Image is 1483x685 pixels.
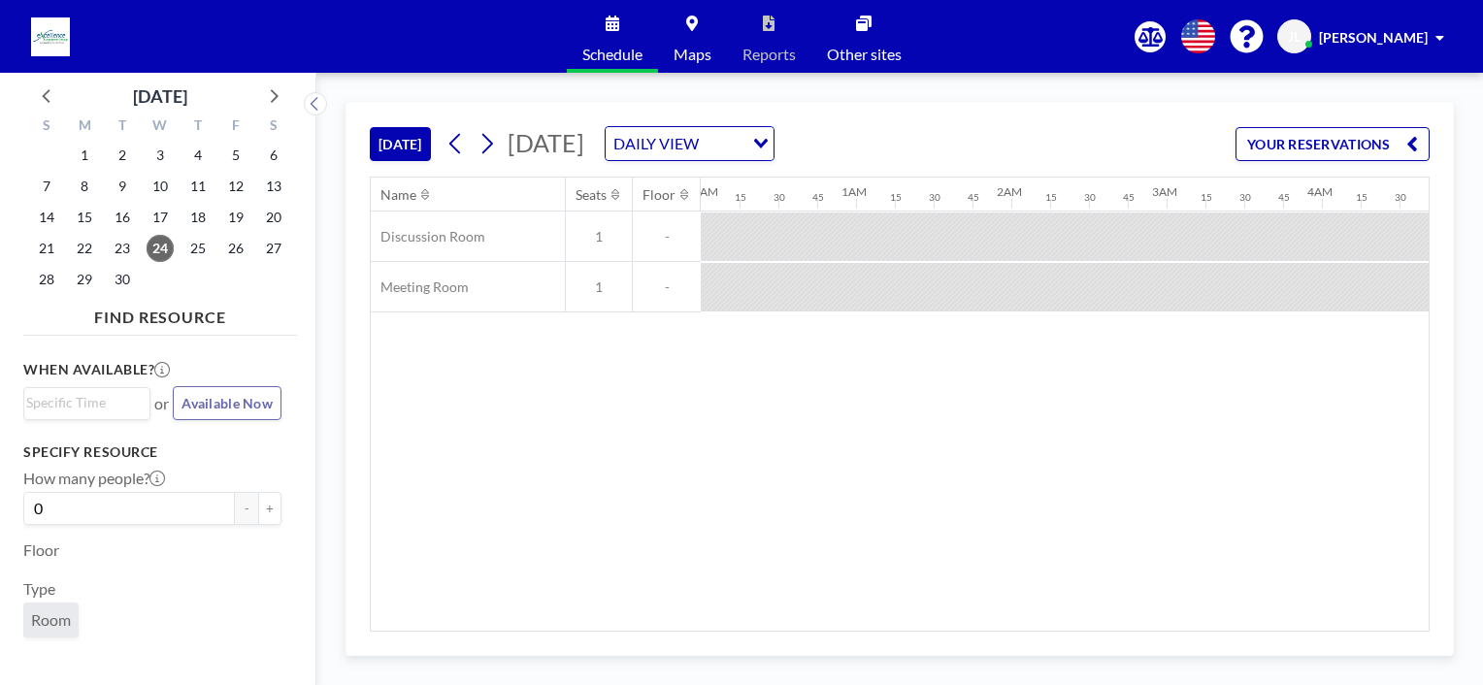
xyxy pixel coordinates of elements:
span: Saturday, September 13, 2025 [260,173,287,200]
div: 30 [1084,191,1096,204]
div: T [104,114,142,140]
button: YOUR RESERVATIONS [1236,127,1430,161]
div: S [254,114,292,140]
span: Monday, September 8, 2025 [71,173,98,200]
span: Thursday, September 25, 2025 [184,235,212,262]
span: Saturday, September 20, 2025 [260,204,287,231]
div: W [142,114,180,140]
span: Monday, September 22, 2025 [71,235,98,262]
span: [PERSON_NAME] [1319,29,1428,46]
span: or [154,394,169,413]
span: - [633,228,701,245]
label: Floor [23,540,59,560]
div: T [179,114,216,140]
button: Available Now [173,386,281,420]
span: Tuesday, September 16, 2025 [109,204,136,231]
div: 30 [774,191,785,204]
span: Wednesday, September 17, 2025 [147,204,174,231]
span: Thursday, September 4, 2025 [184,142,212,169]
span: Tuesday, September 30, 2025 [109,266,136,293]
span: Meeting Room [371,278,469,296]
div: Search for option [24,388,149,417]
div: 15 [1201,191,1212,204]
span: Friday, September 19, 2025 [222,204,249,231]
input: Search for option [26,392,139,413]
div: 45 [812,191,824,204]
input: Search for option [705,131,741,156]
span: Saturday, September 27, 2025 [260,235,287,262]
span: Wednesday, September 3, 2025 [147,142,174,169]
label: How many people? [23,469,165,488]
div: Name [380,186,416,204]
span: Friday, September 5, 2025 [222,142,249,169]
img: organization-logo [31,17,70,56]
span: Tuesday, September 2, 2025 [109,142,136,169]
div: 45 [968,191,979,204]
span: Friday, September 26, 2025 [222,235,249,262]
span: Tuesday, September 23, 2025 [109,235,136,262]
span: [DATE] [508,128,584,157]
div: 30 [1395,191,1406,204]
div: Search for option [606,127,774,160]
span: Tuesday, September 9, 2025 [109,173,136,200]
div: 12AM [686,184,718,199]
span: Sunday, September 14, 2025 [33,204,60,231]
span: Saturday, September 6, 2025 [260,142,287,169]
span: Sunday, September 7, 2025 [33,173,60,200]
button: [DATE] [370,127,431,161]
button: + [258,492,281,525]
div: 15 [735,191,746,204]
span: Monday, September 15, 2025 [71,204,98,231]
span: Reports [742,47,796,62]
span: Monday, September 1, 2025 [71,142,98,169]
div: 15 [1356,191,1368,204]
span: Thursday, September 11, 2025 [184,173,212,200]
div: 2AM [997,184,1022,199]
div: 15 [890,191,902,204]
span: DAILY VIEW [610,131,703,156]
div: 4AM [1307,184,1333,199]
span: Discussion Room [371,228,485,245]
div: F [216,114,254,140]
span: 1 [566,228,632,245]
div: 1AM [841,184,867,199]
div: 45 [1278,191,1290,204]
button: - [235,492,258,525]
span: Wednesday, September 24, 2025 [147,235,174,262]
span: Other sites [827,47,902,62]
div: Seats [576,186,607,204]
span: - [633,278,701,296]
span: 1 [566,278,632,296]
span: Maps [674,47,711,62]
span: Wednesday, September 10, 2025 [147,173,174,200]
span: Friday, September 12, 2025 [222,173,249,200]
span: Room [31,610,71,630]
h4: FIND RESOURCE [23,300,297,327]
div: S [28,114,66,140]
span: Thursday, September 18, 2025 [184,204,212,231]
h3: Specify resource [23,443,281,461]
div: [DATE] [133,82,187,110]
label: Type [23,579,55,599]
div: 3AM [1152,184,1177,199]
div: 15 [1045,191,1057,204]
div: 45 [1123,191,1135,204]
span: Available Now [181,395,273,411]
span: Sunday, September 28, 2025 [33,266,60,293]
span: JL [1288,28,1301,46]
span: Schedule [582,47,643,62]
div: Floor [643,186,676,204]
div: M [66,114,104,140]
div: 30 [929,191,940,204]
div: 30 [1239,191,1251,204]
span: Monday, September 29, 2025 [71,266,98,293]
span: Sunday, September 21, 2025 [33,235,60,262]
